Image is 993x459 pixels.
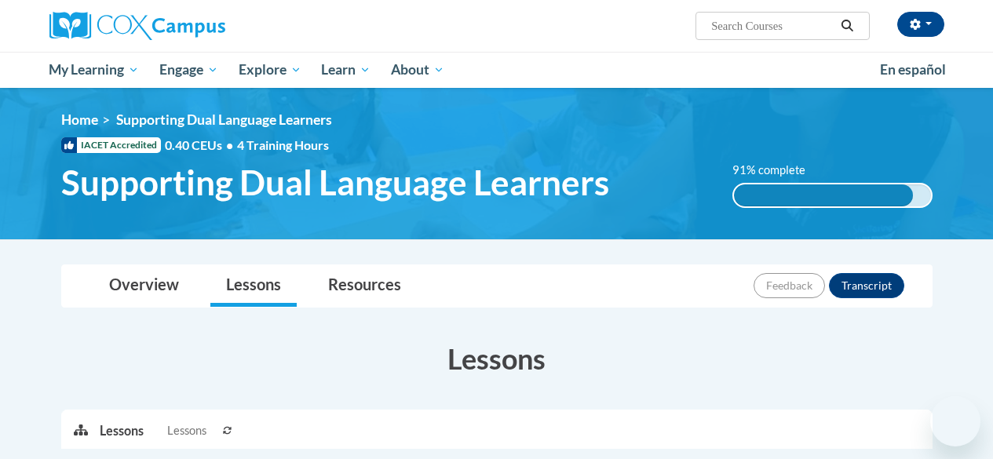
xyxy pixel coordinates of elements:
[49,12,225,40] img: Cox Campus
[93,265,195,307] a: Overview
[897,12,944,37] button: Account Settings
[228,52,312,88] a: Explore
[321,60,371,79] span: Learn
[61,137,161,153] span: IACET Accredited
[732,162,823,179] label: 91% complete
[870,53,956,86] a: En español
[49,12,332,40] a: Cox Campus
[226,137,233,152] span: •
[159,60,218,79] span: Engage
[930,396,980,446] iframe: Button to launch messaging window
[49,60,139,79] span: My Learning
[61,339,933,378] h3: Lessons
[61,162,609,203] span: Supporting Dual Language Learners
[311,52,381,88] a: Learn
[39,52,150,88] a: My Learning
[829,273,904,298] button: Transcript
[165,137,237,154] span: 0.40 CEUs
[38,52,956,88] div: Main menu
[100,422,144,439] p: Lessons
[239,60,301,79] span: Explore
[149,52,228,88] a: Engage
[210,265,297,307] a: Lessons
[237,137,329,152] span: 4 Training Hours
[835,16,859,35] button: Search
[710,16,835,35] input: Search Courses
[391,60,444,79] span: About
[880,61,946,78] span: En español
[116,111,332,128] span: Supporting Dual Language Learners
[61,111,98,128] a: Home
[167,422,206,439] span: Lessons
[734,184,913,206] div: 91% complete
[312,265,417,307] a: Resources
[381,52,455,88] a: About
[754,273,825,298] button: Feedback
